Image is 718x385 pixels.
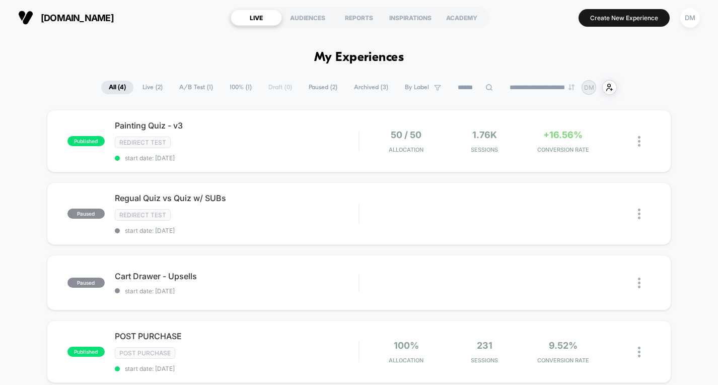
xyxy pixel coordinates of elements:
span: Paused ( 2 ) [301,81,345,94]
span: Sessions [448,357,522,364]
img: close [638,209,640,219]
p: DM [584,84,594,91]
span: paused [67,278,105,288]
span: By Label [405,84,429,91]
span: Archived ( 3 ) [346,81,396,94]
span: Allocation [389,146,423,153]
span: CONVERSION RATE [526,357,600,364]
span: Redirect Test [115,137,171,148]
span: 100% ( 1 ) [222,81,259,94]
div: INSPIRATIONS [385,10,436,26]
img: close [638,278,640,288]
img: close [638,347,640,357]
h1: My Experiences [314,50,404,65]
button: Create New Experience [579,9,670,27]
span: Post Purchase [115,347,175,359]
span: published [67,136,105,146]
span: A/B Test ( 1 ) [172,81,221,94]
span: POST PURCHASE [115,331,359,341]
span: CONVERSION RATE [526,146,600,153]
div: LIVE [231,10,282,26]
span: paused [67,209,105,219]
div: REPORTS [333,10,385,26]
span: published [67,347,105,357]
img: close [638,136,640,147]
span: 231 [477,340,492,351]
span: +16.56% [543,130,583,140]
span: Live ( 2 ) [135,81,170,94]
span: Allocation [389,357,423,364]
span: start date: [DATE] [115,365,359,372]
span: start date: [DATE] [115,227,359,234]
span: All ( 4 ) [101,81,133,94]
span: start date: [DATE] [115,154,359,162]
span: Sessions [448,146,522,153]
span: start date: [DATE] [115,287,359,295]
img: end [568,84,575,90]
span: 50 / 50 [391,130,421,140]
button: [DOMAIN_NAME] [15,10,117,26]
span: Regual Quiz vs Quiz w/ SUBs [115,193,359,203]
img: Visually logo [18,10,33,25]
button: DM [677,8,703,28]
span: Cart Drawer - Upsells [115,271,359,281]
span: 9.52% [549,340,578,351]
div: AUDIENCES [282,10,333,26]
span: Painting Quiz - v3 [115,120,359,131]
div: ACADEMY [436,10,487,26]
div: DM [680,8,700,28]
span: 100% [394,340,419,351]
span: Redirect Test [115,209,171,221]
span: [DOMAIN_NAME] [41,13,114,23]
span: 1.76k [472,130,497,140]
